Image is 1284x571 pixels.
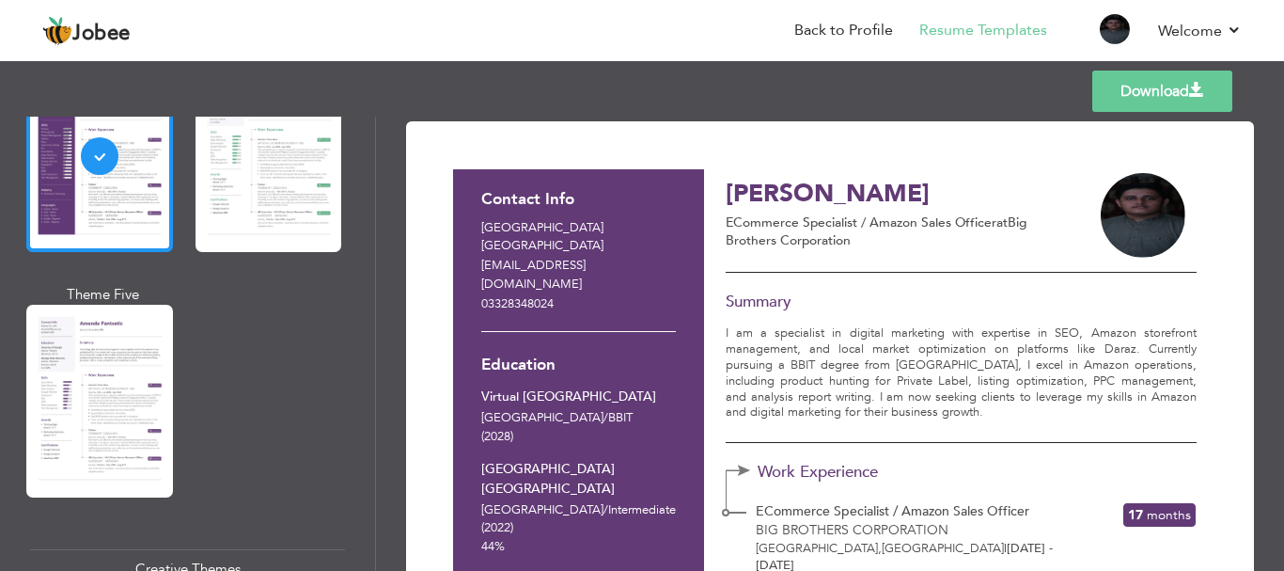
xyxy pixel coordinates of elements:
span: (2022) [481,519,513,536]
a: Back to Profile [794,20,893,41]
h3: Education [481,357,676,374]
span: [GEOGRAPHIC_DATA] [GEOGRAPHIC_DATA] [756,540,1004,557]
span: Big Brothers Corporation [756,521,948,539]
span: Work Experience [758,464,916,482]
span: Jobee [72,24,131,44]
div: Virtual [GEOGRAPHIC_DATA] [481,388,676,407]
p: 03328348024 [481,295,676,314]
h3: [PERSON_NAME] [726,181,1079,210]
span: | [1004,540,1007,557]
span: 44% [481,538,505,555]
span: (2028) [481,428,513,445]
img: wU3dCCgMgJIgQAAAABJRU5ErkJggg== [1101,173,1185,258]
span: Months [1147,506,1191,524]
span: / [603,501,608,518]
a: Download [1092,71,1232,112]
span: 17 [1128,506,1143,524]
span: [GEOGRAPHIC_DATA] Intermediate [481,501,676,518]
a: Welcome [1158,20,1242,42]
p: [GEOGRAPHIC_DATA] [GEOGRAPHIC_DATA] [481,219,676,256]
div: [GEOGRAPHIC_DATA] [GEOGRAPHIC_DATA] [481,460,676,499]
span: at [996,214,1008,231]
p: ECommerce Specialist / Amazon Sales Officer Big Brothers Corporation [726,214,1079,250]
p: I am a specialist in digital marketing with expertise in SEO, Amazon storefront management, and l... [726,325,1197,420]
span: , [878,540,882,557]
span: / [603,409,608,426]
span: ECommerce Specialist / Amazon Sales Officer [756,502,1029,520]
div: Theme Five [30,285,177,305]
span: [GEOGRAPHIC_DATA] BBIT [481,409,633,426]
img: Profile Img [1100,14,1130,44]
a: Resume Templates [919,20,1047,41]
img: jobee.io [42,16,72,46]
a: Jobee [42,16,131,46]
h3: Contact Info [481,191,676,209]
p: [EMAIL_ADDRESS][DOMAIN_NAME] [481,257,676,293]
h3: Summary [726,293,1197,311]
